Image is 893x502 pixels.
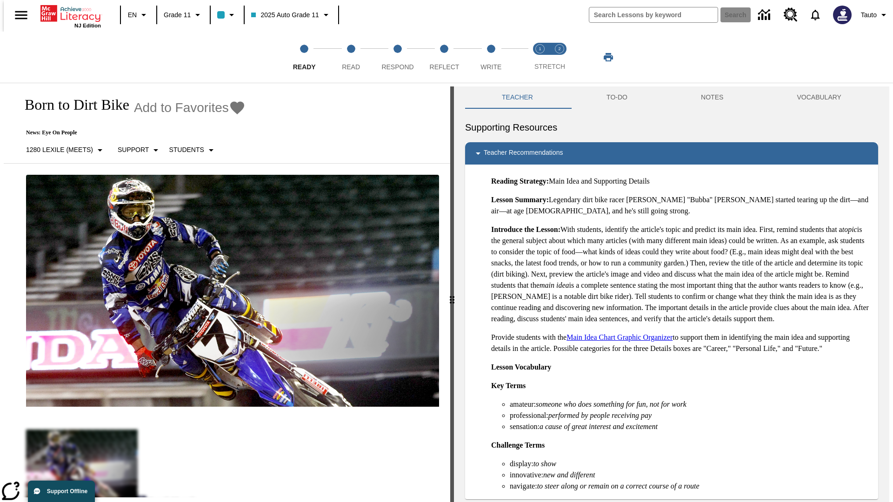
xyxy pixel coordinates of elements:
[546,32,573,83] button: Stretch Respond step 2 of 2
[165,142,220,159] button: Select Student
[510,410,871,421] li: professional:
[842,225,857,233] em: topic
[536,400,686,408] em: someone who does something for fun, not for work
[28,481,95,502] button: Support Offline
[540,281,569,289] em: main idea
[861,10,877,20] span: Tauto
[371,32,425,83] button: Respond step 3 of 5
[558,46,560,51] text: 2
[480,63,501,71] span: Write
[491,441,545,449] strong: Challenge Terms
[760,86,878,109] button: VOCABULARY
[857,7,893,23] button: Profile/Settings
[510,458,871,469] li: display:
[213,7,241,23] button: Class color is light blue. Change class color
[593,49,623,66] button: Print
[40,3,101,28] div: Home
[464,32,518,83] button: Write step 5 of 5
[74,23,101,28] span: NJ Edition
[417,32,471,83] button: Reflect step 4 of 5
[491,332,871,354] p: Provide students with the to support them in identifying the main idea and supporting details in ...
[510,469,871,481] li: innovative:
[381,63,413,71] span: Respond
[454,86,889,502] div: activity
[342,63,360,71] span: Read
[465,142,878,165] div: Teacher Recommendations
[450,86,454,502] div: Press Enter or Spacebar and then press right and left arrow keys to move the slider
[160,7,207,23] button: Grade: Grade 11, Select a grade
[15,96,129,113] h1: Born to Dirt Bike
[526,32,553,83] button: Stretch Read step 1 of 2
[26,145,93,155] p: 1280 Lexile (Meets)
[548,411,652,419] em: performed by people receiving pay
[465,120,878,135] h6: Supporting Resources
[293,63,316,71] span: Ready
[114,142,165,159] button: Scaffolds, Support
[566,333,673,341] a: Main Idea Chart Graphic Organizer
[540,423,658,430] em: a cause of great interest and excitement
[324,32,378,83] button: Read step 2 of 5
[510,399,871,410] li: amateur:
[169,145,204,155] p: Students
[491,194,871,217] p: Legendary dirt bike racer [PERSON_NAME] "Bubba" [PERSON_NAME] started tearing up the dirt—and air...
[491,224,871,324] p: With students, identify the article's topic and predict its main idea. First, remind students tha...
[534,63,565,70] span: STRETCH
[491,176,871,187] p: Main Idea and Supporting Details
[26,175,439,407] img: Motocross racer James Stewart flies through the air on his dirt bike.
[833,6,852,24] img: Avatar
[465,86,570,109] button: Teacher
[491,177,549,185] strong: Reading Strategy:
[753,2,778,28] a: Data Center
[537,482,700,490] em: to steer along or remain on a correct course of a route
[22,142,109,159] button: Select Lexile, 1280 Lexile (Meets)
[134,99,246,116] button: Add to Favorites - Born to Dirt Bike
[47,488,87,495] span: Support Offline
[4,86,450,497] div: reading
[539,46,541,51] text: 1
[247,7,335,23] button: Class: 2025 Auto Grade 11, Select your class
[589,7,718,22] input: search field
[277,32,331,83] button: Ready step 1 of 5
[803,3,827,27] a: Notifications
[15,129,246,136] p: News: Eye On People
[778,2,803,27] a: Resource Center, Will open in new tab
[134,100,229,115] span: Add to Favorites
[570,86,664,109] button: TO-DO
[7,1,35,29] button: Open side menu
[510,481,871,492] li: navigate:
[251,10,319,20] span: 2025 Auto Grade 11
[491,382,526,390] strong: Key Terms
[118,145,149,155] p: Support
[465,86,878,109] div: Instructional Panel Tabs
[491,225,560,233] strong: Introduce the Lesson:
[484,148,563,159] p: Teacher Recommendations
[491,363,551,371] strong: Lesson Vocabulary
[664,86,760,109] button: NOTES
[430,63,460,71] span: Reflect
[510,421,871,432] li: sensation:
[124,7,153,23] button: Language: EN, Select a language
[164,10,191,20] span: Grade 11
[491,196,549,204] strong: Lesson Summary:
[128,10,137,20] span: EN
[533,460,556,468] em: to show
[827,3,857,27] button: Select a new avatar
[543,471,595,479] em: new and different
